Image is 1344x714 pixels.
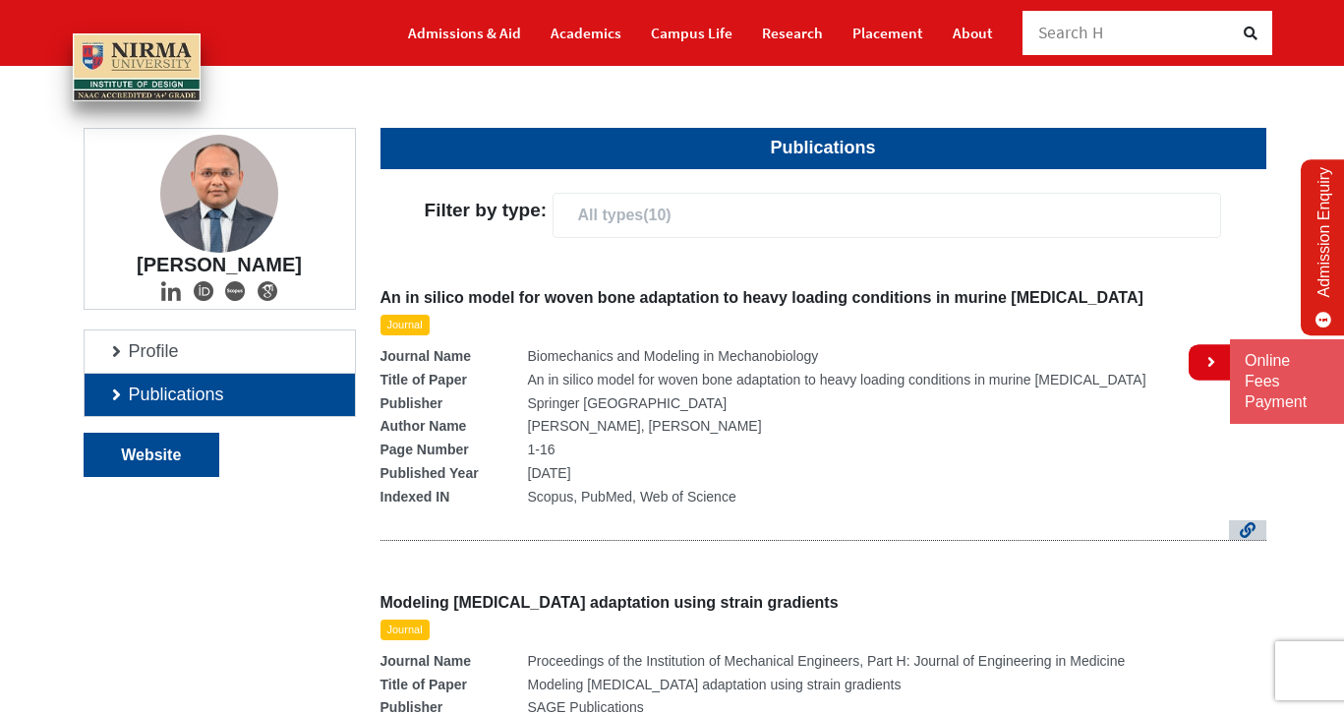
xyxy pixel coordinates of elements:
[380,345,1266,369] p: Biomechanics and Modeling in Mechanobiology
[380,650,1266,674] p: Proceedings of the Institution of Mechanical Engineers, Part H: Journal of Engineering in Medicine
[258,281,277,301] img: Social Icon google
[380,650,528,674] span: Journal Name
[380,674,1266,697] p: Modeling [MEDICAL_DATA] adaptation using strain gradients
[160,135,278,253] img: Ajay Goyal
[380,439,528,462] span: Page Number
[408,16,521,50] a: Admissions & Aid
[425,200,553,222] h4: Filter by type:
[380,486,528,509] span: Indexed IN
[380,369,1266,392] p: An in silico model for woven bone adaptation to heavy loading conditions in murine [MEDICAL_DATA]
[85,434,219,476] a: Website
[762,16,823,50] a: Research
[852,16,923,50] a: Placement
[380,620,430,640] p: Journal
[380,369,528,392] span: Title of Paper
[380,486,1266,509] p: Scopus, PubMed, Web of Science
[380,415,528,439] span: Author Name
[380,128,1266,169] h3: Publications
[380,439,1266,462] p: 1-16
[85,374,355,416] a: Publications
[380,674,528,697] span: Title of Paper
[380,392,1266,416] p: Springer [GEOGRAPHIC_DATA]
[380,315,430,335] p: Journal
[651,16,732,50] a: Campus Life
[380,462,1266,486] p: [DATE]
[99,253,340,276] h4: [PERSON_NAME]
[161,281,181,301] img: Social Icon linkedin
[85,330,355,373] a: Profile
[380,392,528,416] span: Publisher
[194,281,213,301] img: Social Icon
[380,288,1266,307] h4: An in silico model for woven bone adaptation to heavy loading conditions in murine [MEDICAL_DATA]
[380,462,528,486] span: Published Year
[73,33,201,101] img: main_logo
[1038,22,1104,43] span: Search H
[551,16,621,50] a: Academics
[380,345,528,369] span: Journal Name
[380,415,1266,439] p: [PERSON_NAME], [PERSON_NAME]
[1245,351,1329,412] a: Online Fees Payment
[225,281,245,301] img: Social Icon
[953,16,993,50] a: About
[380,593,1266,612] h4: Modeling [MEDICAL_DATA] adaptation using strain gradients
